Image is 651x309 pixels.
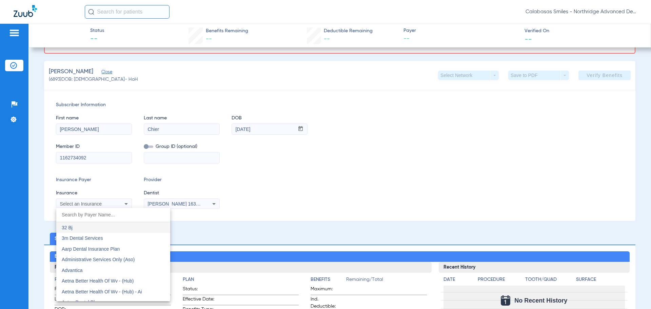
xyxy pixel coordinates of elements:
span: 3m Dental Services [62,235,103,241]
span: Aetna Dental Plans [62,300,102,305]
span: Aetna Better Health Of Wv - (Hub) [62,278,134,284]
span: Advantica [62,267,82,273]
span: Aarp Dental Insurance Plan [62,246,120,251]
span: Administrative Services Only (Aso) [62,257,135,262]
iframe: Chat Widget [617,276,651,309]
input: dropdown search [56,208,170,222]
span: Aetna Better Health Of Wv - (Hub) - Ai [62,289,142,294]
span: 32 Bj [62,225,73,230]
